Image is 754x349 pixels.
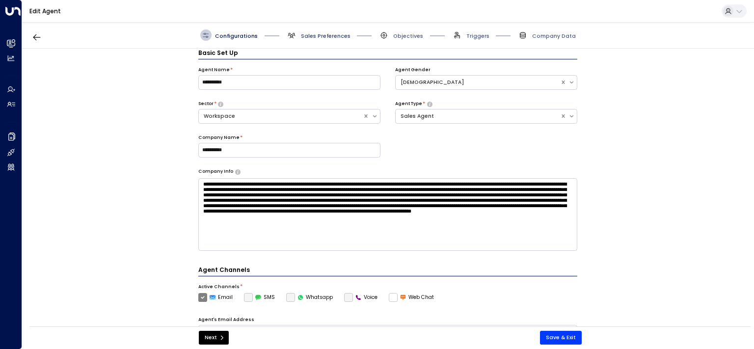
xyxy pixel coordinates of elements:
button: Provide a brief overview of your company, including your industry, products or services, and any ... [235,169,241,174]
label: Sector [198,101,214,107]
span: Triggers [466,32,489,40]
label: Agent Type [395,101,422,107]
div: Sales Agent [401,112,555,120]
span: Sales Preferences [301,32,350,40]
label: Voice [344,293,378,302]
div: To activate this channel, please go to the Integrations page [244,293,275,302]
button: Next [199,331,229,345]
label: Agent Name [198,67,230,74]
div: To activate this channel, please go to the Integrations page [286,293,333,302]
div: Workspace [204,112,358,120]
button: Select whether your copilot will handle inquiries directly from leads or from brokers representin... [427,102,432,107]
label: Email [198,293,233,302]
label: Web Chat [389,293,434,302]
h3: Basic Set Up [198,49,578,59]
div: [DEMOGRAPHIC_DATA] [401,79,555,86]
div: To activate this channel, please go to the Integrations page [344,293,378,302]
span: Configurations [215,32,258,40]
span: Objectives [393,32,423,40]
label: Agent Gender [395,67,431,74]
label: Company Name [198,134,240,141]
button: Save & Exit [540,331,582,345]
label: Agent's Email Address [198,317,254,323]
h4: Agent Channels [198,266,578,276]
a: Edit Agent [29,7,61,15]
label: Active Channels [198,284,240,291]
span: Company Data [532,32,576,40]
button: Select whether your copilot will handle inquiries directly from leads or from brokers representin... [218,102,223,107]
label: Company Info [198,168,233,175]
label: Whatsapp [286,293,333,302]
label: SMS [244,293,275,302]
